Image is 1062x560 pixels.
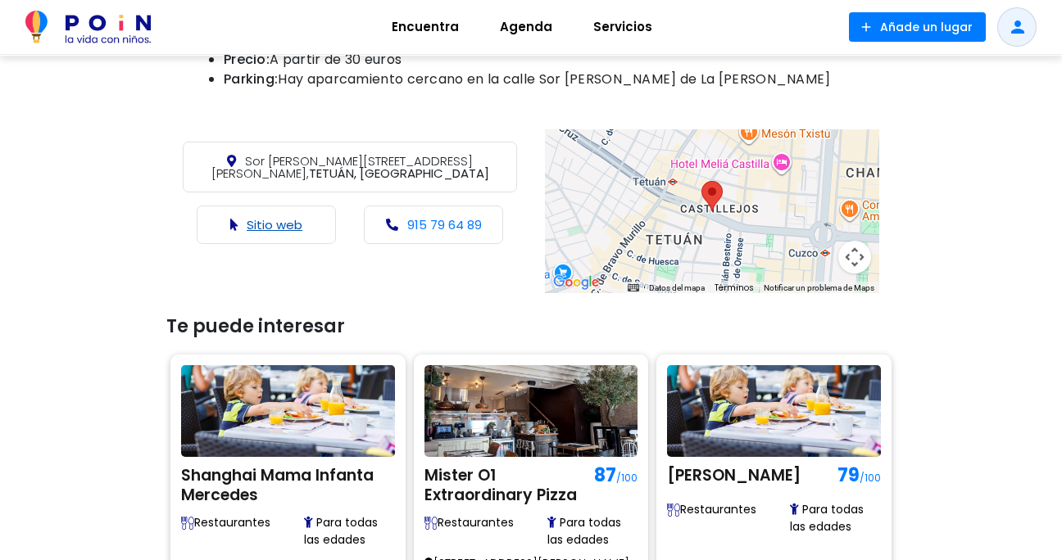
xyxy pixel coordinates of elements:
a: Servicios [573,7,673,47]
span: Restaurantes [667,501,790,535]
img: Mister O1 Extraordinary Pizza [424,365,638,457]
span: Agenda [492,14,560,40]
a: 915 79 64 89 [407,216,482,233]
a: Encuentra [371,7,479,47]
img: Sabor Gaucho [667,365,881,457]
span: Para todas las edades [547,514,638,549]
a: Términos (se abre en una nueva pestaña) [715,282,754,294]
img: Descubre restaurantes family-friendly con zonas infantiles, tronas, menús para niños y espacios a... [181,517,194,530]
img: Google [549,272,603,293]
a: Notificar un problema de Maps [764,283,874,292]
span: TETUÁN, [GEOGRAPHIC_DATA] [211,152,489,182]
img: Shanghai Mama Infanta Mercedes [181,365,395,457]
span: Servicios [586,14,660,40]
h3: Te puede interesar [166,316,896,337]
span: Encuentra [384,14,466,40]
img: Descubre restaurantes family-friendly con zonas infantiles, tronas, menús para niños y espacios a... [424,517,438,530]
button: Combinaciones de teclas [628,282,639,294]
h2: Mister O1 Extraordinary Pizza [424,461,587,505]
a: Sitio web [247,216,302,233]
h2: Shanghai Mama Infanta Mercedes [181,461,395,505]
strong: Parking: [224,70,278,88]
button: Datos del mapa [649,282,705,294]
h2: [PERSON_NAME] [667,461,829,492]
button: Añade un lugar [849,12,986,42]
strong: Precio: [224,50,270,69]
span: /100 [860,471,881,485]
span: Restaurantes [424,514,547,549]
li: Hay aparcamiento cercano en la calle Sor [PERSON_NAME] de La [PERSON_NAME] [224,70,871,89]
span: /100 [616,471,638,485]
span: Para todas las edades [304,514,395,549]
img: Descubre restaurantes family-friendly con zonas infantiles, tronas, menús para niños y espacios a... [667,504,680,517]
span: Restaurantes [181,514,304,549]
h1: 79 [829,461,881,490]
li: A partir de 30 euros [224,50,871,70]
img: POiN [25,11,151,43]
h1: 87 [586,461,638,504]
button: Controles de visualización del mapa [838,241,871,273]
span: Para todas las edades [790,501,881,535]
span: Sor [PERSON_NAME][STREET_ADDRESS][PERSON_NAME], [211,152,474,182]
a: Agenda [479,7,573,47]
a: Abre esta zona en Google Maps (se abre en una nueva ventana) [549,272,603,293]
